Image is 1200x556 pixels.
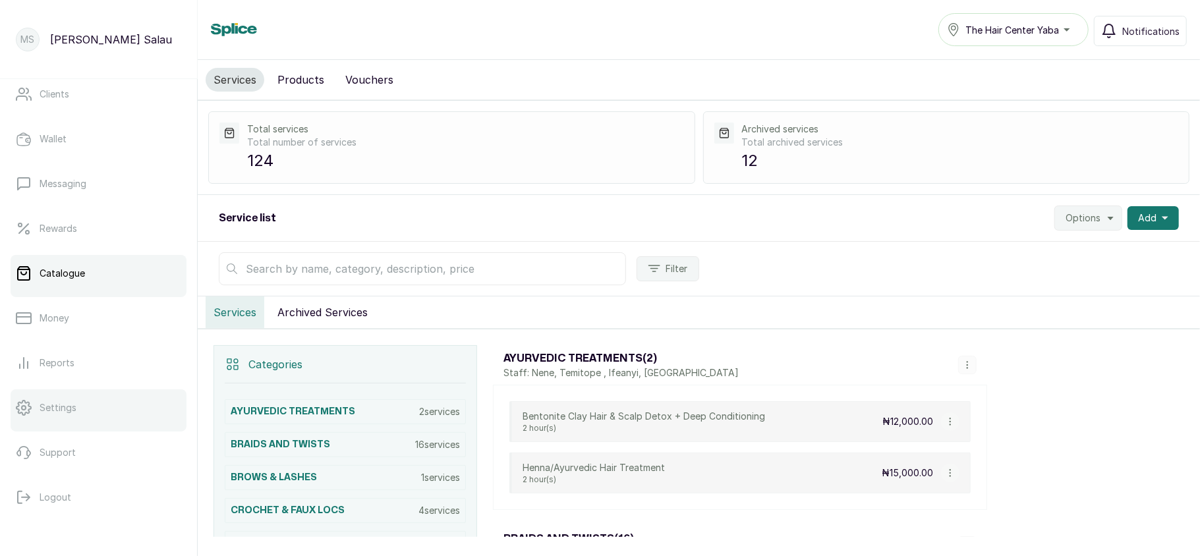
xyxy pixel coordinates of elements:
button: Services [206,296,264,328]
p: Catalogue [40,267,85,280]
p: Categories [248,356,302,372]
p: 124 [247,149,683,173]
p: Logout [40,491,71,504]
button: Add [1128,206,1179,230]
p: Support [40,446,76,459]
span: The Hair Center Yaba [965,23,1059,37]
a: Money [11,300,186,337]
button: Options [1054,206,1122,231]
button: Archived Services [270,296,376,328]
p: ₦15,000.00 [882,466,933,480]
button: Logout [11,479,186,516]
a: Reports [11,345,186,381]
span: Options [1066,211,1100,225]
a: Wallet [11,121,186,157]
input: Search by name, category, description, price [219,252,626,285]
a: Messaging [11,165,186,202]
p: Total services [247,123,683,136]
button: Products [270,68,332,92]
p: 4 services [418,504,460,517]
p: MS [21,33,35,46]
button: Notifications [1094,16,1187,46]
button: Vouchers [337,68,401,92]
button: Filter [637,256,699,281]
h3: BROWS & LASHES [231,471,317,484]
h3: CROCHET & FAUX LOCS [231,504,345,517]
a: Catalogue [11,255,186,292]
a: Clients [11,76,186,113]
p: Henna/Ayurvedic Hair Treatment [523,461,665,474]
h2: Service list [219,210,276,226]
button: The Hair Center Yaba [938,13,1089,46]
a: Rewards [11,210,186,247]
p: Total archived services [742,136,1178,149]
p: Total number of services [247,136,683,149]
div: Bentonite Clay Hair & Scalp Detox + Deep Conditioning2 hour(s) [523,410,765,433]
p: Wallet [40,132,67,146]
span: Notifications [1122,24,1180,38]
h3: AYURVEDIC TREATMENTS [231,405,355,418]
p: Bentonite Clay Hair & Scalp Detox + Deep Conditioning [523,410,765,423]
p: Money [40,312,69,325]
p: 12 [742,149,1178,173]
a: Support [11,434,186,471]
p: Messaging [40,177,86,190]
p: 1 services [421,471,460,484]
a: Settings [11,389,186,426]
p: 2 services [419,405,460,418]
h3: AYURVEDIC TREATMENTS ( 2 ) [503,350,739,366]
span: Filter [666,262,688,275]
h3: BRAIDS AND TWISTS ( 16 ) [503,531,739,547]
p: Staff: Nene, Temitope , Ifeanyi, [GEOGRAPHIC_DATA] [503,366,739,379]
p: Reports [40,356,74,370]
p: Archived services [742,123,1178,136]
p: Settings [40,401,76,414]
p: [PERSON_NAME] Salau [50,32,172,47]
p: 2 hour(s) [523,423,765,433]
span: Add [1138,211,1157,225]
p: Clients [40,88,69,101]
div: Henna/Ayurvedic Hair Treatment2 hour(s) [523,461,665,485]
h3: BRAIDS AND TWISTS [231,438,330,451]
p: ₦12,000.00 [882,415,933,428]
p: Rewards [40,222,77,235]
p: 2 hour(s) [523,474,665,485]
button: Services [206,68,264,92]
p: 16 services [415,438,460,451]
